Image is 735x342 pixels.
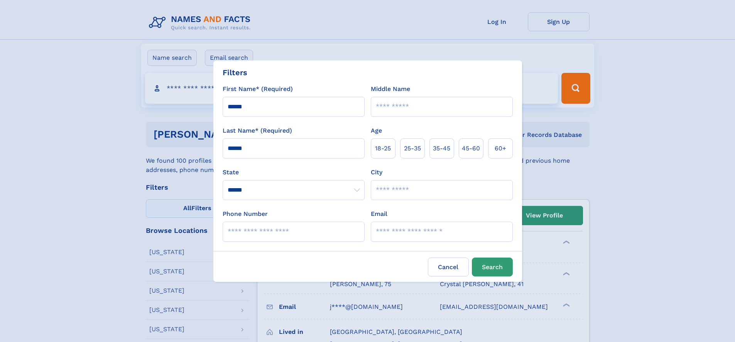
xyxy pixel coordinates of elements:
label: State [223,168,365,177]
label: Phone Number [223,209,268,219]
label: First Name* (Required) [223,84,293,94]
div: Filters [223,67,247,78]
button: Search [472,258,513,276]
label: Age [371,126,382,135]
span: 25‑35 [404,144,421,153]
span: 18‑25 [375,144,391,153]
label: Email [371,209,387,219]
span: 45‑60 [462,144,480,153]
label: City [371,168,382,177]
label: Last Name* (Required) [223,126,292,135]
label: Cancel [428,258,469,276]
span: 35‑45 [433,144,450,153]
span: 60+ [495,144,506,153]
label: Middle Name [371,84,410,94]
